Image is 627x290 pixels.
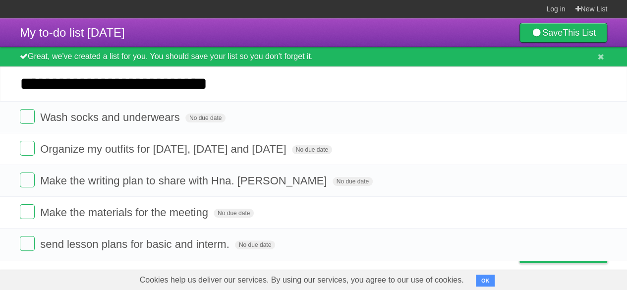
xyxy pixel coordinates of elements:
[333,177,373,186] span: No due date
[40,143,288,155] span: Organize my outfits for [DATE], [DATE] and [DATE]
[20,173,35,187] label: Done
[20,141,35,156] label: Done
[20,109,35,124] label: Done
[20,236,35,251] label: Done
[292,145,332,154] span: No due date
[20,26,125,39] span: My to-do list [DATE]
[185,114,226,122] span: No due date
[519,23,607,43] a: SaveThis List
[476,275,495,287] button: OK
[40,174,329,187] span: Make the writing plan to share with Hna. [PERSON_NAME]
[20,204,35,219] label: Done
[130,270,474,290] span: Cookies help us deliver our services. By using our services, you agree to our use of cookies.
[40,238,232,250] span: send lesson plans for basic and interm.
[40,111,182,123] span: Wash socks and underwears
[40,206,211,219] span: Make the materials for the meeting
[235,240,275,249] span: No due date
[563,28,596,38] b: This List
[214,209,254,218] span: No due date
[540,245,602,263] span: Buy me a coffee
